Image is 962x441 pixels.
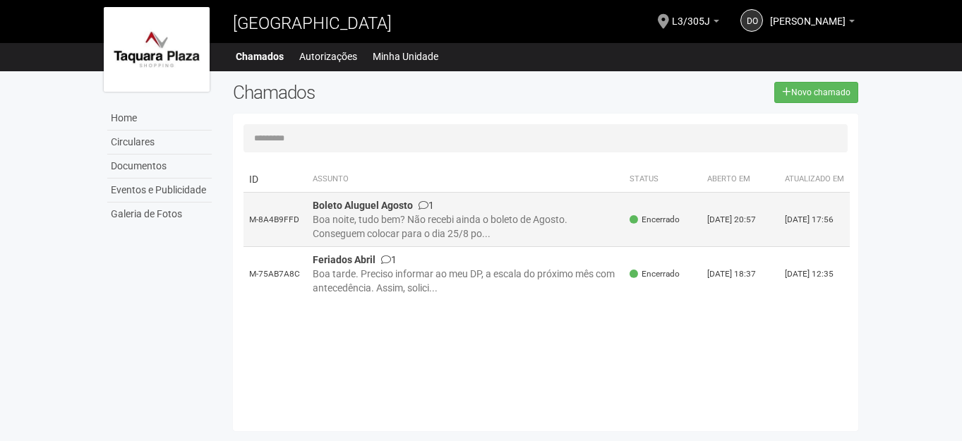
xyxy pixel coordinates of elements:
[243,167,307,193] td: ID
[740,9,763,32] a: DO
[107,155,212,179] a: Documentos
[313,212,619,241] div: Boa noite, tudo bem? Não recebi ainda o boleto de Agosto. Conseguem colocar para o dia 25/8 po...
[243,247,307,301] td: M-75AB7A8C
[104,7,210,92] img: logo.jpg
[779,193,850,247] td: [DATE] 17:56
[770,18,855,29] a: [PERSON_NAME]
[233,82,481,103] h2: Chamados
[770,2,846,27] span: Daiana Oliveira Pedreira
[107,203,212,226] a: Galeria de Fotos
[630,214,680,226] span: Encerrado
[381,254,397,265] span: 1
[107,107,212,131] a: Home
[243,193,307,247] td: M-8A4B9FFD
[774,82,858,103] a: Novo chamado
[313,200,413,211] strong: Boleto Aluguel Agosto
[236,47,284,66] a: Chamados
[702,193,779,247] td: [DATE] 20:57
[624,167,702,193] th: Status
[107,131,212,155] a: Circulares
[672,18,719,29] a: L3/305J
[233,13,392,33] span: [GEOGRAPHIC_DATA]
[779,167,850,193] th: Atualizado em
[373,47,438,66] a: Minha Unidade
[299,47,357,66] a: Autorizações
[702,247,779,301] td: [DATE] 18:37
[672,2,710,27] span: L3/305J
[107,179,212,203] a: Eventos e Publicidade
[419,200,434,211] span: 1
[307,167,625,193] th: Assunto
[313,254,375,265] strong: Feriados Abril
[779,247,850,301] td: [DATE] 12:35
[702,167,779,193] th: Aberto em
[630,268,680,280] span: Encerrado
[313,267,619,295] div: Boa tarde. Preciso informar ao meu DP, a escala do próximo mês com antecedência. Assim, solici...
